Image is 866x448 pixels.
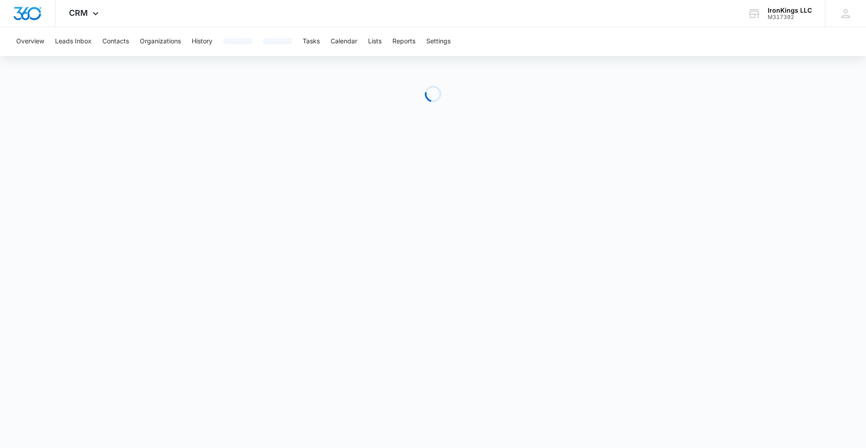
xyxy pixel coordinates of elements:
[392,27,415,56] button: Reports
[331,27,357,56] button: Calendar
[426,27,451,56] button: Settings
[140,27,181,56] button: Organizations
[368,27,382,56] button: Lists
[69,8,88,18] span: CRM
[55,27,92,56] button: Leads Inbox
[303,27,320,56] button: Tasks
[768,7,812,14] div: account name
[768,14,812,20] div: account id
[192,27,212,56] button: History
[16,27,44,56] button: Overview
[102,27,129,56] button: Contacts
